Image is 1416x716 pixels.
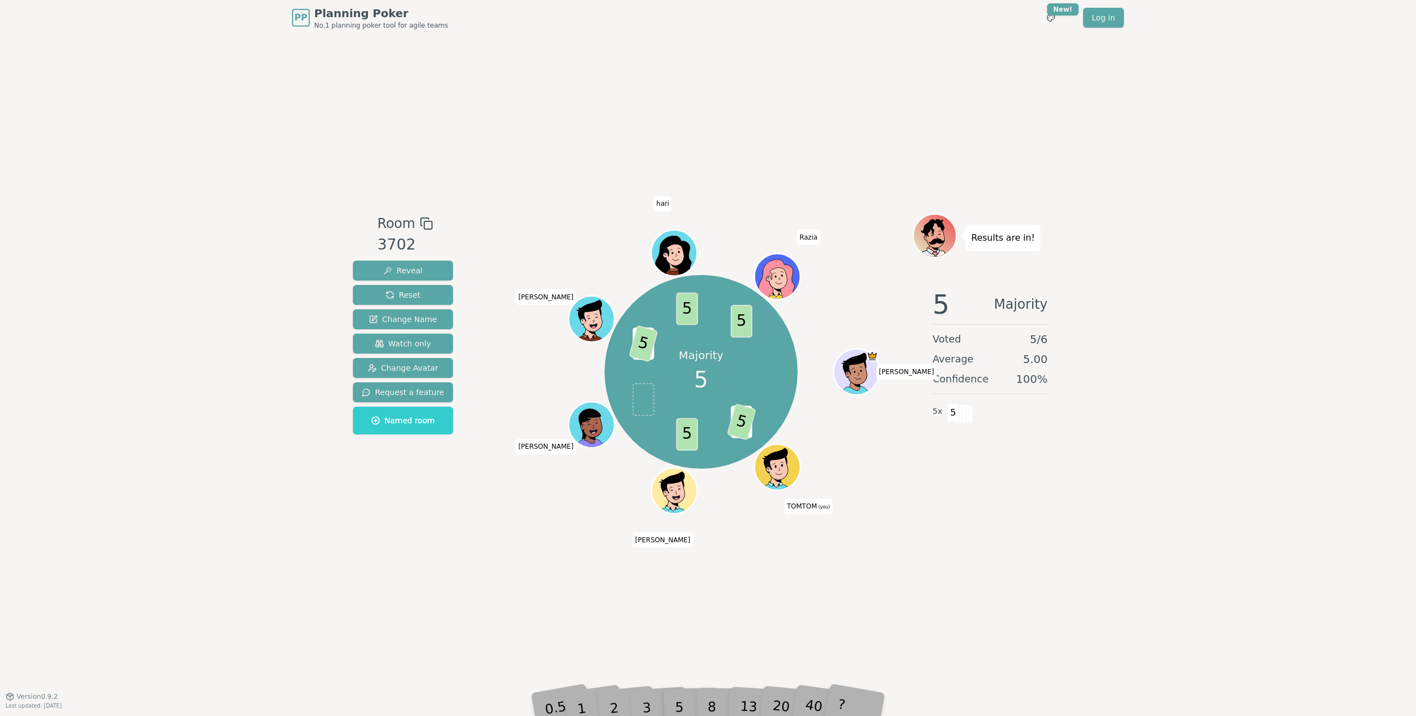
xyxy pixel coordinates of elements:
span: Tomas is the host [866,350,878,362]
button: Watch only [353,334,453,354]
p: Results are in! [971,230,1035,246]
span: 5 / 6 [1030,331,1048,347]
span: Confidence [933,371,988,387]
button: Request a feature [353,382,453,402]
a: Log in [1083,8,1124,28]
span: Click to change your name [796,229,820,245]
span: 5 [727,404,756,441]
div: New! [1047,3,1079,15]
span: 5 [947,403,960,422]
span: 5 [933,291,950,318]
button: Change Avatar [353,358,453,378]
button: Named room [353,407,453,434]
span: 5 [676,293,697,325]
span: Click to change your name [876,364,937,380]
button: Click to change your avatar [756,445,799,489]
span: Click to change your name [516,439,576,454]
span: Room [377,214,415,234]
span: Click to change your name [632,532,693,547]
span: Planning Poker [314,6,448,21]
span: Change Avatar [368,362,439,373]
span: (you) [817,505,830,510]
span: Reset [386,289,420,300]
span: Request a feature [362,387,444,398]
button: Change Name [353,309,453,329]
span: Voted [933,331,961,347]
span: Last updated: [DATE] [6,703,62,709]
span: Click to change your name [516,289,576,305]
button: New! [1041,8,1061,28]
span: Reveal [383,265,423,276]
span: Version 0.9.2 [17,692,58,701]
span: 5 x [933,406,943,418]
span: 5 [694,363,708,396]
span: Majority [994,291,1048,318]
span: 5 [676,418,697,451]
span: No.1 planning poker tool for agile teams [314,21,448,30]
button: Version0.9.2 [6,692,58,701]
span: Watch only [375,338,431,349]
span: Change Name [369,314,437,325]
span: 5 [731,305,752,338]
button: Reveal [353,261,453,281]
span: Click to change your name [784,499,833,514]
span: Average [933,351,973,367]
p: Majority [679,347,723,363]
span: 100 % [1016,371,1048,387]
a: PPPlanning PokerNo.1 planning poker tool for agile teams [292,6,448,30]
span: PP [294,11,307,24]
button: Reset [353,285,453,305]
span: Click to change your name [654,196,672,211]
span: 5 [628,325,658,362]
span: 5.00 [1023,351,1048,367]
div: 3702 [377,234,433,256]
span: Named room [371,415,435,426]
